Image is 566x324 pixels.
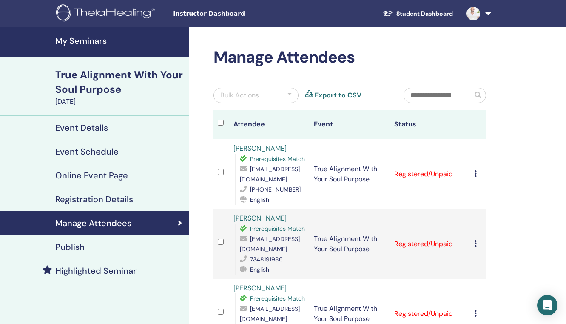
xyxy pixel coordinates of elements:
[315,90,361,100] a: Export to CSV
[233,144,287,153] a: [PERSON_NAME]
[55,194,133,204] h4: Registration Details
[310,209,390,279] td: True Alignment With Your Soul Purpose
[55,97,184,107] div: [DATE]
[55,146,119,157] h4: Event Schedule
[376,6,460,22] a: Student Dashboard
[55,218,131,228] h4: Manage Attendees
[250,266,269,273] span: English
[233,284,287,292] a: [PERSON_NAME]
[250,196,269,204] span: English
[240,235,300,253] span: [EMAIL_ADDRESS][DOMAIN_NAME]
[537,295,557,315] div: Open Intercom Messenger
[55,68,184,97] div: True Alignment With Your Soul Purpose
[310,139,390,209] td: True Alignment With Your Soul Purpose
[250,255,283,263] span: 7348191986
[220,90,259,100] div: Bulk Actions
[229,110,310,139] th: Attendee
[213,48,486,67] h2: Manage Attendees
[250,295,305,302] span: Prerequisites Match
[56,4,158,23] img: logo.png
[55,266,137,276] h4: Highlighted Seminar
[250,225,305,232] span: Prerequisites Match
[240,165,300,183] span: [EMAIL_ADDRESS][DOMAIN_NAME]
[466,7,480,20] img: default.jpg
[390,110,470,139] th: Status
[383,10,393,17] img: graduation-cap-white.svg
[55,170,128,181] h4: Online Event Page
[240,305,300,323] span: [EMAIL_ADDRESS][DOMAIN_NAME]
[233,214,287,223] a: [PERSON_NAME]
[55,242,85,252] h4: Publish
[250,186,301,193] span: [PHONE_NUMBER]
[310,110,390,139] th: Event
[55,36,184,46] h4: My Seminars
[173,9,301,18] span: Instructor Dashboard
[250,155,305,163] span: Prerequisites Match
[50,68,189,107] a: True Alignment With Your Soul Purpose[DATE]
[55,123,108,133] h4: Event Details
